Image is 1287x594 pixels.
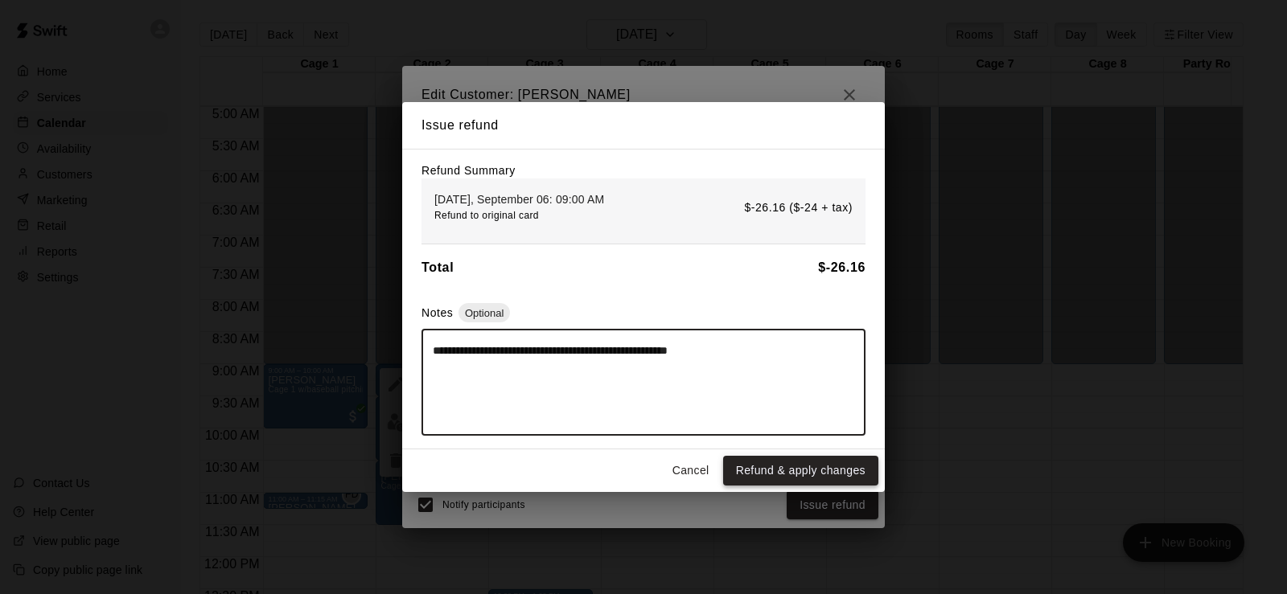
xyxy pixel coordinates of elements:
[723,456,878,485] button: Refund & apply changes
[402,102,885,149] h2: Issue refund
[421,306,453,319] label: Notes
[744,199,853,216] p: $-26.16 ($-24 + tax)
[818,257,866,278] h6: $ -26.16
[434,210,539,221] span: Refund to original card
[434,191,604,207] p: [DATE], September 06: 09:00 AM
[665,456,717,485] button: Cancel
[421,164,516,177] label: Refund Summary
[421,257,454,278] h6: Total
[458,307,510,319] span: Optional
